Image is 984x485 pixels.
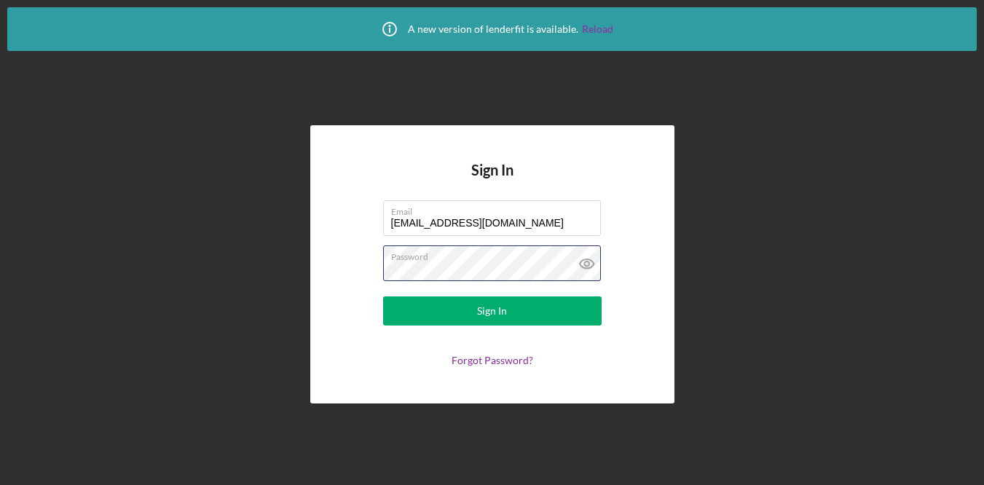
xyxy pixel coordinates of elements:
button: Sign In [383,296,602,326]
h4: Sign In [471,162,513,200]
a: Reload [582,23,613,35]
a: Forgot Password? [452,354,533,366]
label: Email [391,201,601,217]
div: Sign In [477,296,507,326]
div: A new version of lenderfit is available. [371,11,613,47]
label: Password [391,246,601,262]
